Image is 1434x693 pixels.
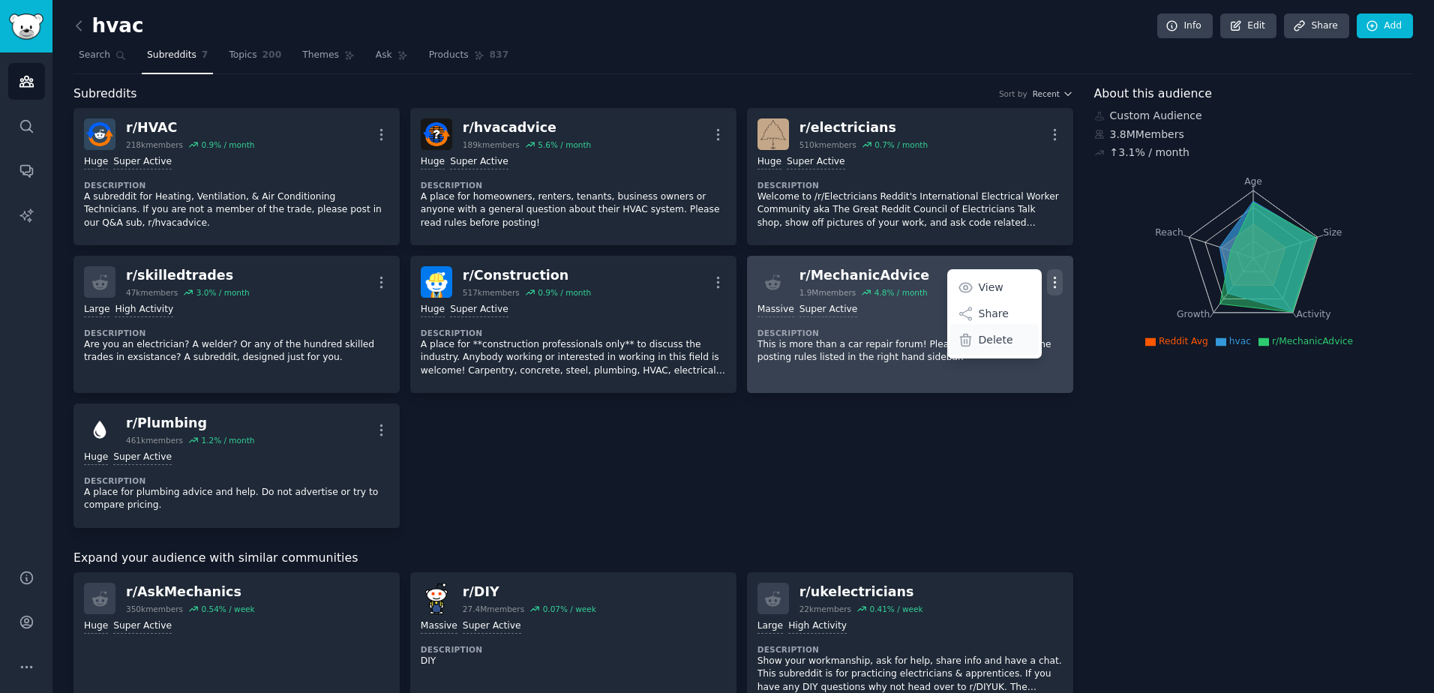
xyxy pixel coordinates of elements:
[799,583,923,601] div: r/ ukelectricians
[747,108,1073,245] a: electriciansr/electricians510kmembers0.7% / monthHugeSuper ActiveDescriptionWelcome to /r/Electri...
[126,118,254,137] div: r/ HVAC
[450,155,508,169] div: Super Active
[1157,13,1213,39] a: Info
[949,271,1039,303] a: View
[799,303,858,317] div: Super Active
[799,604,851,614] div: 22k members
[421,266,452,298] img: Construction
[126,414,254,433] div: r/ Plumbing
[223,43,286,74] a: Topics200
[1323,226,1342,237] tspan: Size
[747,256,1073,393] a: r/MechanicAdvice1.9Mmembers4.8% / monthViewShareDeleteMassiveSuper ActiveDescriptionThis is more ...
[421,644,726,655] dt: Description
[126,604,183,614] div: 350k members
[113,451,172,465] div: Super Active
[463,619,521,634] div: Super Active
[421,180,726,190] dt: Description
[421,338,726,378] p: A place for **construction professionals only** to discuss the industry. Anybody working or inter...
[147,49,196,62] span: Subreddits
[84,338,389,364] p: Are you an electrician? A welder? Or any of the hundred skilled trades in exsistance? A subreddit...
[73,85,137,103] span: Subreddits
[757,644,1063,655] dt: Description
[73,256,400,393] a: r/skilledtrades47kmembers3.0% / monthLargeHigh ActivityDescriptionAre you an electrician? A welde...
[869,604,922,614] div: 0.41 % / week
[757,328,1063,338] dt: Description
[73,108,400,245] a: HVACr/HVAC218kmembers0.9% / monthHugeSuper ActiveDescriptionA subreddit for Heating, Ventilation,...
[757,190,1063,230] p: Welcome to /r/Electricians Reddit's International Electrical Worker Community aka The Great Reddi...
[1229,336,1251,346] span: hvac
[84,414,115,445] img: Plumbing
[410,256,736,393] a: Constructionr/Construction517kmembers0.9% / monthHugeSuper ActiveDescriptionA place for **constru...
[463,139,520,150] div: 189k members
[463,287,520,298] div: 517k members
[1033,88,1060,99] span: Recent
[538,287,591,298] div: 0.9 % / month
[370,43,413,74] a: Ask
[757,118,789,150] img: electricians
[201,139,254,150] div: 0.9 % / month
[196,287,250,298] div: 3.0 % / month
[979,280,1003,295] p: View
[421,328,726,338] dt: Description
[84,155,108,169] div: Huge
[799,287,856,298] div: 1.9M members
[73,14,144,38] h2: hvac
[113,155,172,169] div: Super Active
[463,266,591,285] div: r/ Construction
[84,619,108,634] div: Huge
[538,139,591,150] div: 5.6 % / month
[84,180,389,190] dt: Description
[84,486,389,512] p: A place for plumbing advice and help. Do not advertise or try to compare pricing.
[202,49,208,62] span: 7
[429,49,469,62] span: Products
[201,435,254,445] div: 1.2 % / month
[421,655,726,668] p: DIY
[1357,13,1413,39] a: Add
[757,338,1063,364] p: This is more than a car repair forum! Please read and follow the posting rules listed in the righ...
[787,155,845,169] div: Super Active
[84,303,109,317] div: Large
[757,619,783,634] div: Large
[115,303,173,317] div: High Activity
[1033,88,1073,99] button: Recent
[757,155,781,169] div: Huge
[1159,336,1208,346] span: Reddit Avg
[421,118,452,150] img: hvacadvice
[297,43,360,74] a: Themes
[84,328,389,338] dt: Description
[73,403,400,528] a: Plumbingr/Plumbing461kmembers1.2% / monthHugeSuper ActiveDescriptionA place for plumbing advice a...
[84,118,115,150] img: HVAC
[799,266,930,285] div: r/ MechanicAdvice
[463,583,596,601] div: r/ DIY
[424,43,514,74] a: Products837
[201,604,254,614] div: 0.54 % / week
[84,451,108,465] div: Huge
[788,619,847,634] div: High Activity
[410,108,736,245] a: hvacadvicer/hvacadvice189kmembers5.6% / monthHugeSuper ActiveDescriptionA place for homeowners, r...
[84,190,389,230] p: A subreddit for Heating, Ventilation, & Air Conditioning Technicians. If you are not a member of ...
[799,139,856,150] div: 510k members
[262,49,282,62] span: 200
[79,49,110,62] span: Search
[421,155,445,169] div: Huge
[126,287,178,298] div: 47k members
[979,306,1009,322] p: Share
[142,43,213,74] a: Subreddits7
[874,139,928,150] div: 0.7 % / month
[999,88,1027,99] div: Sort by
[84,475,389,486] dt: Description
[463,118,591,137] div: r/ hvacadvice
[1094,85,1212,103] span: About this audience
[421,190,726,230] p: A place for homeowners, renters, tenants, business owners or anyone with a general question about...
[1296,309,1330,319] tspan: Activity
[757,180,1063,190] dt: Description
[126,139,183,150] div: 218k members
[302,49,339,62] span: Themes
[421,583,452,614] img: DIY
[73,43,131,74] a: Search
[73,549,358,568] span: Expand your audience with similar communities
[450,303,508,317] div: Super Active
[1220,13,1276,39] a: Edit
[421,303,445,317] div: Huge
[979,332,1013,348] p: Delete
